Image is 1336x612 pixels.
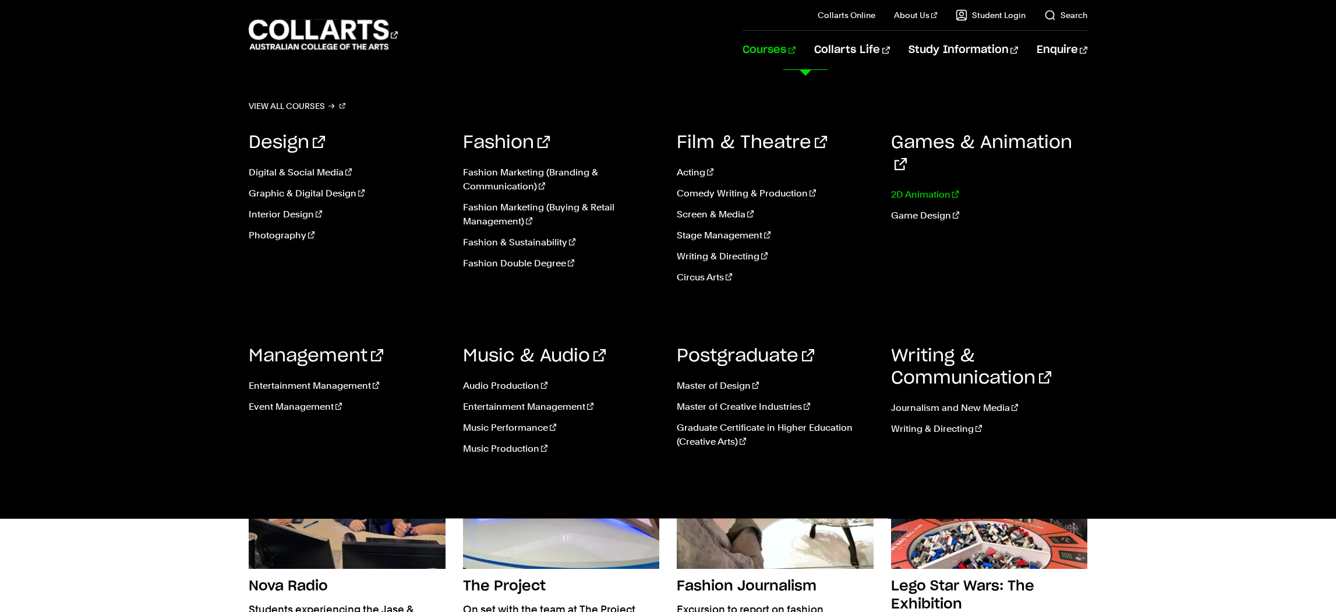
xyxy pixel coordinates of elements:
a: 2D Animation [891,188,1088,202]
div: Go to homepage [249,18,398,51]
a: Music Production [463,442,660,456]
a: Collarts Life [814,31,889,69]
a: Digital & Social Media [249,166,446,180]
a: Fashion Double Degree [463,256,660,270]
h3: Nova Radio [249,578,328,596]
a: Event Management [249,400,446,414]
a: About Us [894,9,937,21]
a: Audio Production [463,379,660,393]
a: Writing & Directing [891,422,1088,436]
a: Screen & Media [677,207,874,221]
a: Master of Design [677,379,874,393]
a: Games & Animation [891,134,1072,174]
a: Graduate Certificate in Higher Education (Creative Arts) [677,421,874,449]
a: Music & Audio [463,347,606,365]
a: Management [249,347,383,365]
a: Design [249,134,325,152]
a: Photography [249,228,446,242]
a: Music Performance [463,421,660,435]
a: Fashion Marketing (Branding & Communication) [463,166,660,194]
a: Fashion & Sustainability [463,235,660,249]
a: Search [1044,9,1087,21]
a: Postgraduate [677,347,814,365]
a: Entertainment Management [249,379,446,393]
a: Fashion Marketing (Buying & Retail Management) [463,201,660,228]
a: Collarts Online [818,9,875,21]
a: Graphic & Digital Design [249,187,446,201]
a: View all courses [249,98,345,114]
a: Writing & Directing [677,249,874,263]
a: Film & Theatre [677,134,827,152]
a: Circus Arts [677,270,874,284]
a: Study Information [909,31,1018,69]
a: Master of Creative Industries [677,400,874,414]
a: Entertainment Management [463,400,660,414]
h3: Fashion Journalism [677,578,817,596]
h3: The Project [463,578,546,596]
a: Acting [677,166,874,180]
a: Stage Management [677,228,874,242]
a: Courses [743,31,796,69]
a: Comedy Writing & Production [677,187,874,201]
a: Journalism and New Media [891,401,1088,415]
a: Student Login [956,9,1026,21]
a: Interior Design [249,207,446,221]
a: Enquire [1037,31,1087,69]
a: Game Design [891,209,1088,223]
a: Fashion [463,134,550,152]
a: Writing & Communication [891,347,1051,387]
